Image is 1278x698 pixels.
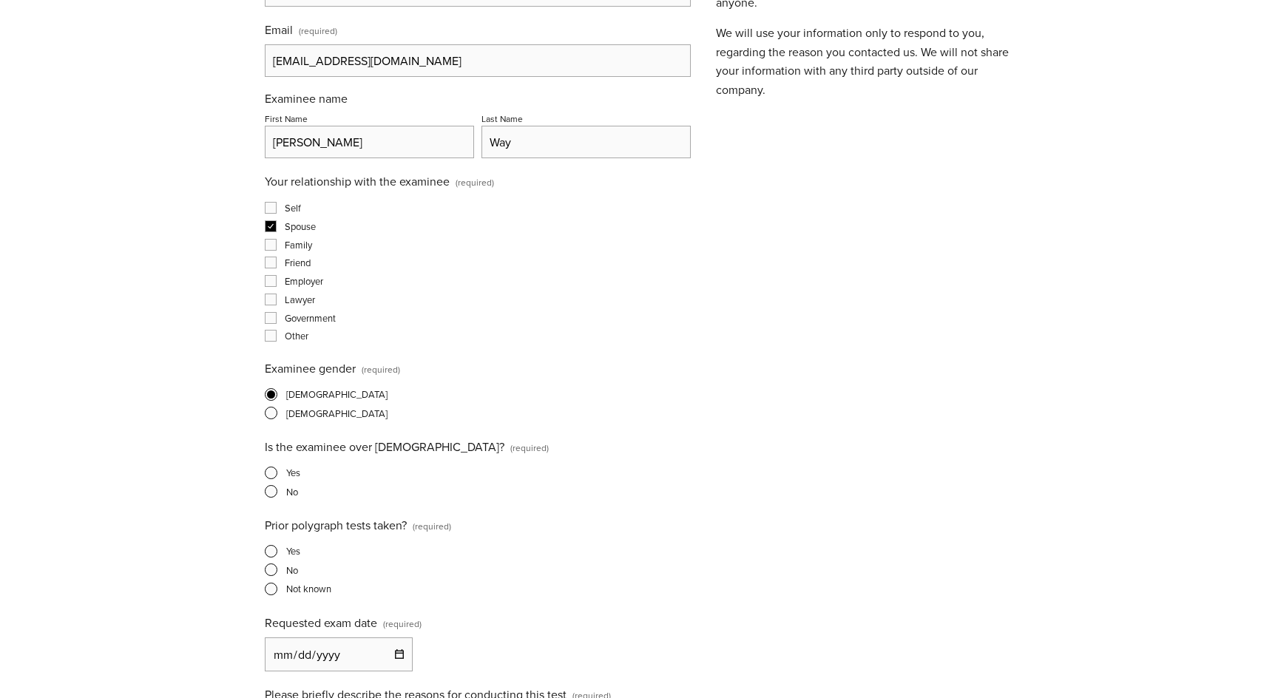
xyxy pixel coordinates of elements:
[285,238,312,251] span: Family
[265,330,277,342] input: Other
[716,24,1013,99] p: We will use your information only to respond to you, regarding the reason you contacted us. We wi...
[265,21,293,38] span: Email
[286,485,298,498] span: No
[286,563,298,577] span: No
[481,112,523,125] div: Last Name
[286,407,388,420] span: [DEMOGRAPHIC_DATA]
[265,257,277,268] input: Friend
[265,294,277,305] input: Lawyer
[286,466,300,479] span: Yes
[510,437,549,458] span: (required)
[265,90,348,106] span: Examinee name
[285,256,311,269] span: Friend
[456,172,494,193] span: (required)
[286,387,388,401] span: [DEMOGRAPHIC_DATA]
[265,202,277,214] input: Self
[299,20,337,41] span: (required)
[265,239,277,251] input: Family
[265,173,450,189] span: Your relationship with the examinee
[362,359,400,380] span: (required)
[285,293,315,306] span: Lawyer
[265,312,277,324] input: Government
[265,220,277,232] input: Spouse
[285,220,316,233] span: Spouse
[285,329,308,342] span: Other
[265,360,356,376] span: Examinee gender
[265,614,377,631] span: Requested exam date
[286,544,300,558] span: Yes
[286,582,331,595] span: Not known
[285,201,301,214] span: Self
[285,274,323,288] span: Employer
[265,112,308,125] div: First Name
[265,275,277,287] input: Employer
[285,311,336,325] span: Government
[265,517,407,533] span: Prior polygraph tests taken?
[383,613,422,634] span: (required)
[413,515,451,537] span: (required)
[265,438,504,455] span: Is the examinee over [DEMOGRAPHIC_DATA]?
